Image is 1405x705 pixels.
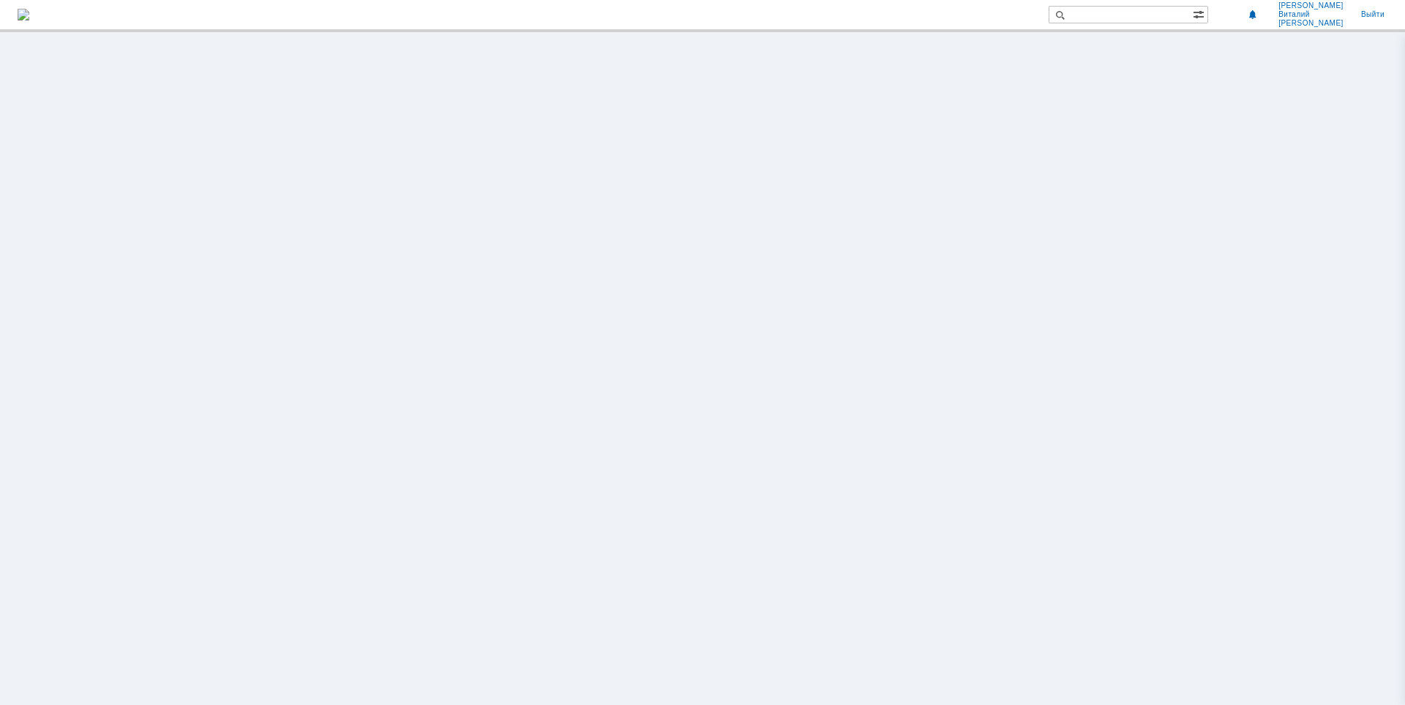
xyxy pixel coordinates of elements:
span: Виталий [1278,10,1344,19]
span: [PERSON_NAME] [1278,19,1344,28]
a: Перейти на домашнюю страницу [18,9,29,20]
span: [PERSON_NAME] [1278,1,1344,10]
img: logo [18,9,29,20]
span: Расширенный поиск [1193,7,1207,20]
